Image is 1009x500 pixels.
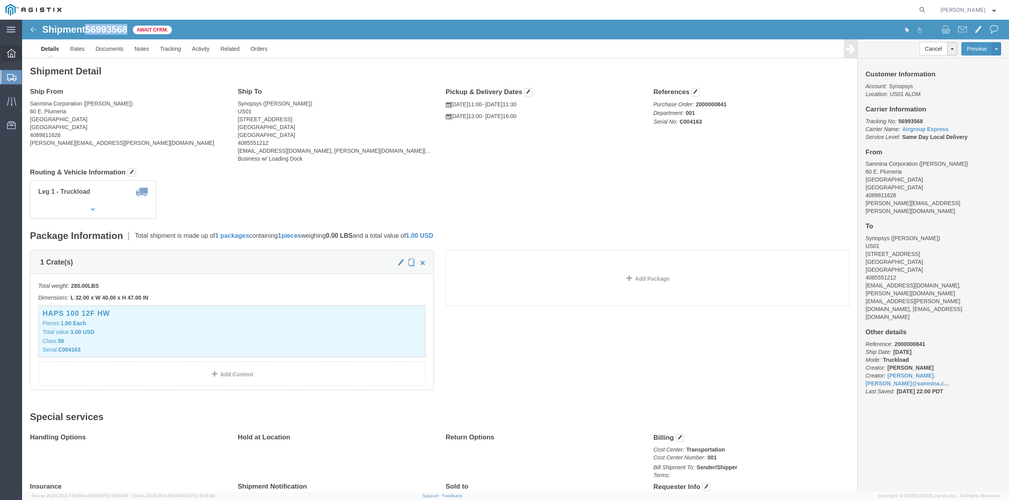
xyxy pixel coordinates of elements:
img: logo [6,4,61,16]
span: Client: 2025.20.0-8b113f4 [132,493,215,498]
span: [DATE] 09:51:04 [97,493,128,498]
span: Lisa Phan [940,6,985,14]
span: Copyright © [DATE]-[DATE] Agistix Inc., All Rights Reserved [878,493,1000,499]
span: Server: 2025.20.0-710e05ee653 [32,493,128,498]
a: Support [423,493,442,498]
button: [PERSON_NAME] [940,5,998,15]
a: Feedback [442,493,462,498]
span: [DATE] 10:16:38 [184,493,215,498]
iframe: FS Legacy Container [22,20,1009,492]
